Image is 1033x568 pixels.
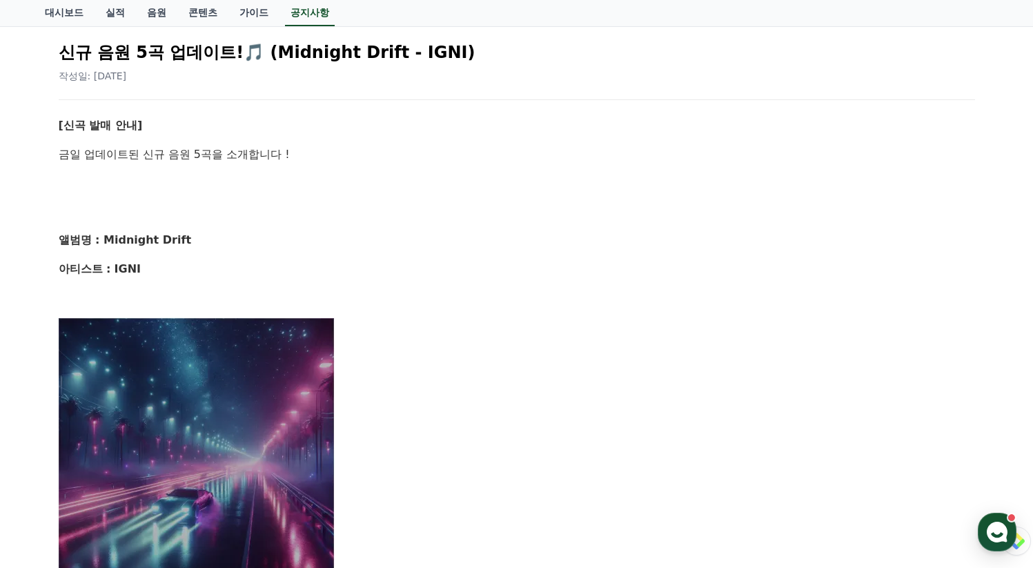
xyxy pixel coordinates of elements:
[178,438,265,472] a: 설정
[59,146,975,164] p: 금일 업데이트된 신규 음원 5곡을 소개합니다 !
[126,459,143,470] span: 대화
[59,233,192,246] strong: 앨범명 : Midnight Drift
[213,458,230,469] span: 설정
[4,438,91,472] a: 홈
[59,119,143,132] strong: [신곡 발매 안내]
[59,70,127,81] span: 작성일: [DATE]
[115,262,141,275] strong: IGNI
[59,262,111,275] strong: 아티스트 :
[91,438,178,472] a: 대화
[43,458,52,469] span: 홈
[59,41,975,63] h2: 신규 음원 5곡 업데이트!🎵 (Midnight Drift - IGNI)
